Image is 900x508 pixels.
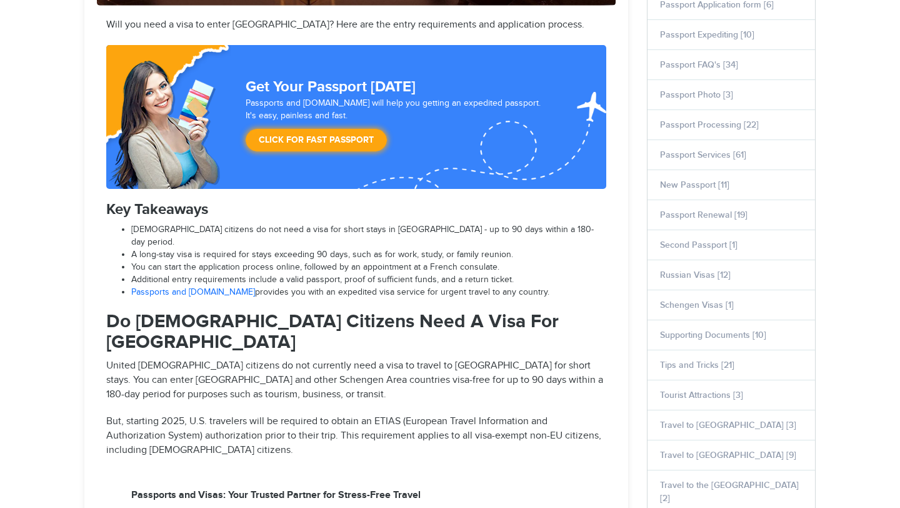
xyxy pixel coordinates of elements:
a: Click for Fast Passport [246,129,387,151]
a: Passport FAQ's [34] [660,59,738,70]
a: Schengen Visas [1] [660,300,734,310]
a: Passport Renewal [19] [660,210,747,220]
a: Tips and Tricks [21] [660,360,734,370]
a: Passport Services [61] [660,150,746,160]
a: Passport Expediting [10] [660,29,754,40]
p: Will you need a visa to enter [GEOGRAPHIC_DATA]? Here are the entry requirements and application ... [106,18,606,33]
span: But, starting 2025, U.S. travelers will be required to obtain an ETIAS (European Travel Informati... [106,415,601,456]
span: [DEMOGRAPHIC_DATA] citizens do not need a visa for short stays in [GEOGRAPHIC_DATA] - up to 90 da... [131,225,594,247]
a: Russian Visas [12] [660,270,731,280]
span: Do [DEMOGRAPHIC_DATA] Citizens Need A Visa For [GEOGRAPHIC_DATA] [106,310,559,353]
a: Tourist Attractions [3] [660,390,743,400]
a: Travel to [GEOGRAPHIC_DATA] [9] [660,450,796,460]
span: Key Takeaways [106,200,208,218]
strong: Get Your Passport [DATE] [246,78,416,96]
span: You can start the application process online, followed by an appointment at a French consulate. [131,262,499,272]
a: New Passport [11] [660,180,729,190]
span: Additional entry requirements include a valid passport, proof of sufficient funds, and a return t... [131,275,514,285]
span: A long-stay visa is required for stays exceeding 90 days, such as for work, study, or family reun... [131,250,513,260]
a: Passport Processing [22] [660,119,759,130]
a: Second Passport [1] [660,240,737,250]
li: provides you with an expedited visa service for urgent travel to any country. [131,287,606,299]
a: Supporting Documents [10] [660,330,766,340]
a: Passports and [DOMAIN_NAME] [131,287,255,297]
a: Travel to the [GEOGRAPHIC_DATA] [2] [660,480,799,504]
a: Passport Photo [3] [660,89,733,100]
span: United [DEMOGRAPHIC_DATA] citizens do not currently need a visa to travel to [GEOGRAPHIC_DATA] fo... [106,360,603,400]
a: Travel to [GEOGRAPHIC_DATA] [3] [660,420,796,430]
div: Passports and [DOMAIN_NAME] will help you getting an expedited passport. It's easy, painless and ... [241,98,552,158]
span: Passports and Visas: Your Trusted Partner for Stress-Free Travel [131,489,421,501]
